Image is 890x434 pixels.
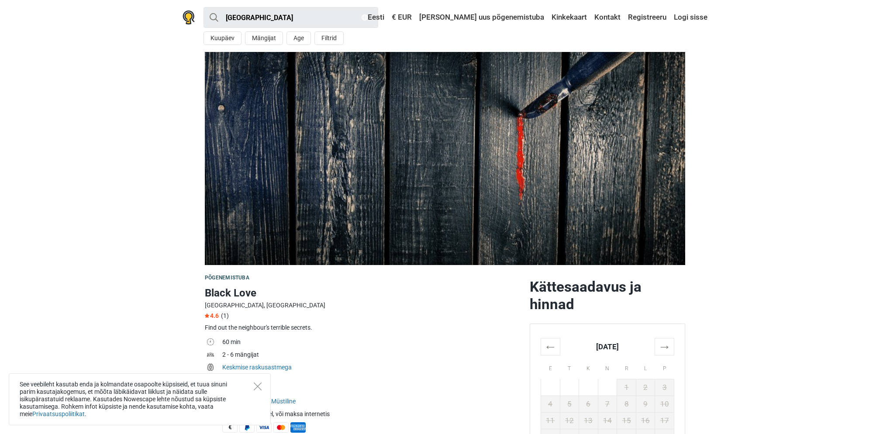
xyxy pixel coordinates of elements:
[271,398,296,405] a: Müstiline
[655,379,674,396] td: 3
[617,379,636,396] td: 1
[636,355,655,379] th: L
[222,410,523,419] div: Maksa saabumisel, või maksa internetis
[32,410,85,417] a: Privaatsuspoliitikat
[205,313,209,318] img: Star
[636,396,655,412] td: 9
[617,396,636,412] td: 8
[205,275,249,281] span: Põgenemistuba
[183,10,195,24] img: Nowescape logo
[541,396,560,412] td: 4
[222,375,523,385] div: Väga hea:
[222,349,523,362] td: 2 - 6 mängijat
[560,355,579,379] th: T
[204,31,241,45] button: Kuupäev
[314,31,344,45] button: Filtrid
[636,412,655,429] td: 16
[541,338,560,355] th: ←
[617,412,636,429] td: 15
[530,278,685,313] h2: Kättesaadavus ja hinnad
[254,382,262,390] button: Close
[598,396,617,412] td: 7
[579,355,598,379] th: K
[204,7,378,28] input: proovi “Tallinn”
[390,10,414,25] a: € EUR
[655,338,674,355] th: →
[655,355,674,379] th: P
[222,337,523,349] td: 60 min
[598,412,617,429] td: 14
[541,412,560,429] td: 11
[273,422,289,433] span: MasterCard
[222,396,523,409] td: , ,
[205,301,523,310] div: [GEOGRAPHIC_DATA], [GEOGRAPHIC_DATA]
[205,285,523,301] h1: Black Love
[626,10,669,25] a: Registreeru
[205,52,685,265] img: Black Love photo 1
[205,312,219,319] span: 4.6
[579,396,598,412] td: 6
[239,422,255,433] span: PayPal
[286,31,311,45] button: Age
[655,412,674,429] td: 17
[655,396,674,412] td: 10
[222,364,292,371] a: Keskmise raskusastmega
[541,355,560,379] th: E
[592,10,623,25] a: Kontakt
[290,422,306,433] span: American Express
[560,412,579,429] td: 12
[598,355,617,379] th: N
[560,338,655,355] th: [DATE]
[417,10,546,25] a: [PERSON_NAME] uus põgenemistuba
[222,422,238,433] span: Sularaha
[359,10,386,25] a: Eesti
[636,379,655,396] td: 2
[245,31,283,45] button: Mängijat
[9,373,271,425] div: See veebileht kasutab enda ja kolmandate osapoolte küpsiseid, et tuua sinuni parim kasutajakogemu...
[205,323,523,332] div: Find out the neighbour's terrible secrets.
[560,396,579,412] td: 5
[579,412,598,429] td: 13
[256,422,272,433] span: Visa
[672,10,707,25] a: Logi sisse
[617,355,636,379] th: R
[362,14,368,21] img: Eesti
[549,10,589,25] a: Kinkekaart
[221,312,229,319] span: (1)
